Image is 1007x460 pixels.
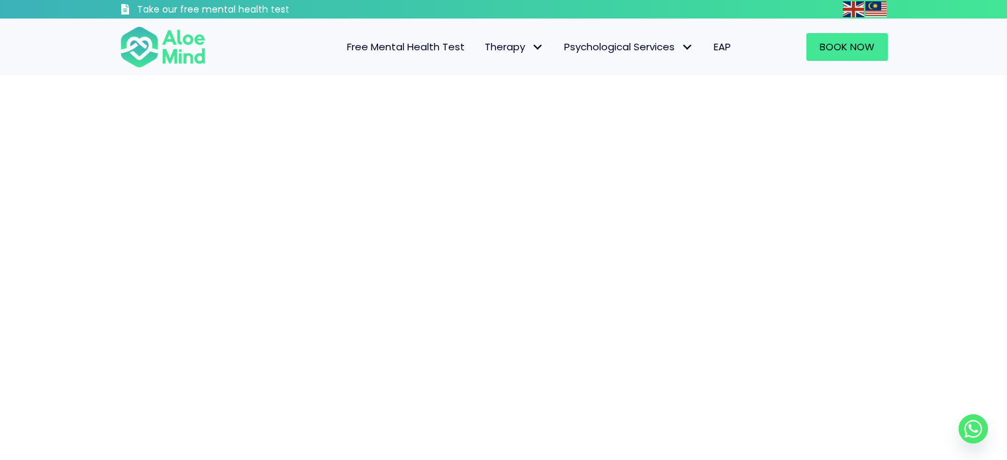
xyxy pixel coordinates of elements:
img: en [843,1,864,17]
span: Psychological Services: submenu [678,38,697,57]
img: Aloe mind Logo [120,25,206,69]
a: Take our free mental health test [120,3,360,19]
a: TherapyTherapy: submenu [475,33,554,61]
a: English [843,1,865,17]
span: Book Now [820,40,875,54]
a: Free Mental Health Test [337,33,475,61]
img: ms [865,1,887,17]
span: Psychological Services [564,40,694,54]
a: Malay [865,1,888,17]
span: Free Mental Health Test [347,40,465,54]
nav: Menu [223,33,741,61]
a: Psychological ServicesPsychological Services: submenu [554,33,704,61]
a: Whatsapp [959,414,988,443]
h3: Take our free mental health test [137,3,360,17]
span: Therapy: submenu [528,38,548,57]
a: EAP [704,33,741,61]
a: Book Now [806,33,888,61]
span: EAP [714,40,731,54]
span: Therapy [485,40,544,54]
